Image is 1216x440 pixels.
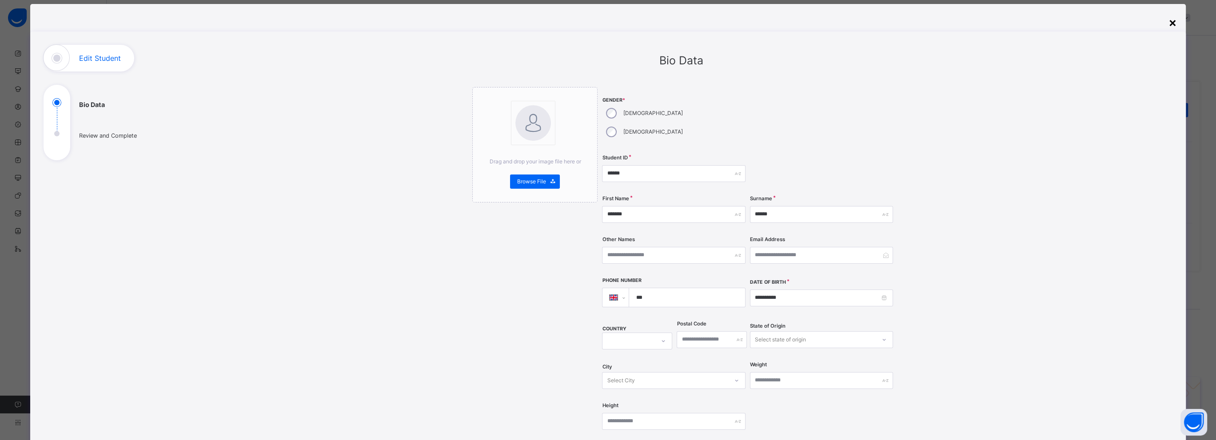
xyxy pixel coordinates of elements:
[602,195,629,202] label: First Name
[607,372,634,389] div: Select City
[602,154,627,162] label: Student ID
[602,326,626,332] span: COUNTRY
[623,109,682,117] label: [DEMOGRAPHIC_DATA]
[602,236,634,243] label: Other Names
[1168,13,1177,32] div: ×
[750,195,772,202] label: Surname
[1180,409,1207,436] button: Open asap
[750,361,767,369] label: Weight
[623,128,682,136] label: [DEMOGRAPHIC_DATA]
[677,320,706,328] label: Postal Code
[489,158,581,165] span: Drag and drop your image file here or
[602,363,612,371] span: City
[750,322,785,330] span: State of Origin
[515,105,551,141] img: bannerImage
[602,402,618,409] label: Height
[602,97,745,104] span: Gender
[659,54,703,67] span: Bio Data
[517,178,546,186] span: Browse File
[750,279,786,286] label: Date of Birth
[750,236,785,243] label: Email Address
[602,277,641,284] label: Phone Number
[79,55,121,62] h1: Edit Student
[472,87,598,202] div: bannerImageDrag and drop your image file here orBrowse File
[755,331,806,348] div: Select state of origin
